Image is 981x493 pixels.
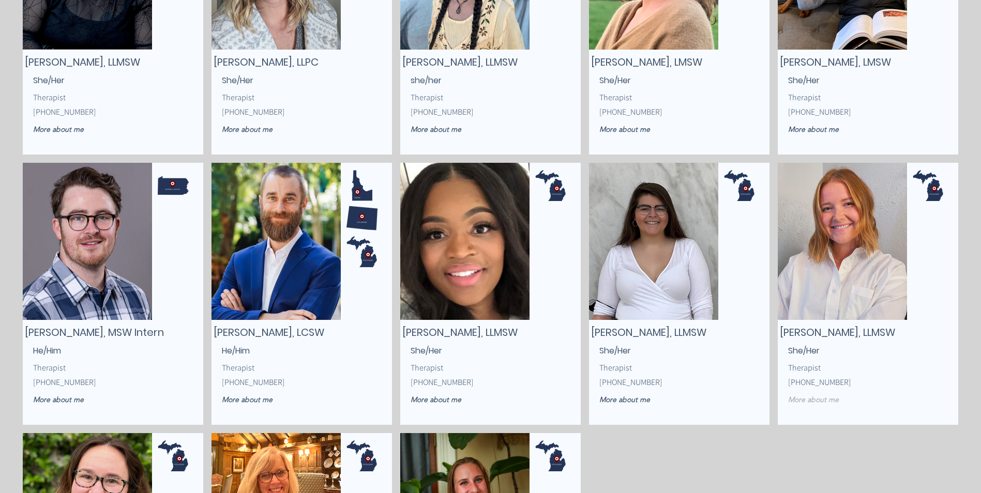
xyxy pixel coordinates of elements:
img: Dot 3.png [913,87,944,118]
span: Therapist [222,362,254,373]
span: Therapist [411,92,443,103]
img: Dot 3.png [158,440,189,471]
span: Therapist [788,92,821,103]
span: Therapist [222,92,254,103]
img: Dot 3.png [158,87,189,118]
img: Dot 3.png [346,270,378,301]
img: Dot 3.png [724,305,755,336]
img: Dot 3.png [913,35,944,66]
span: More about me [33,395,84,404]
span: More about me [33,125,84,134]
span: She/Her [599,74,631,86]
img: Dot 3.png [724,270,755,301]
span: [PHONE_NUMBER] [222,106,285,117]
a: More about me [599,391,678,409]
img: Dot 3.png [346,391,378,422]
span: [PERSON_NAME], LLPC [214,55,319,69]
a: Dot 3.png [346,170,378,201]
a: More about me [411,120,490,138]
img: Dot 3.png [158,61,189,92]
span: [PERSON_NAME], LLMSW [25,55,140,69]
img: Dot 3.png [724,61,755,92]
img: Dot 3.png [535,121,566,152]
img: Dot 3.png [158,358,189,389]
span: She/Her [599,345,631,357]
img: Dot 3.png [535,87,566,118]
span: He/Him [222,345,250,357]
img: Dot 3.png [535,305,566,336]
img: Dot 3.png [724,35,755,66]
a: Dot 3.png [913,203,944,234]
img: Dot 3.png [724,236,755,267]
img: Dot 3.png [158,203,189,234]
a: Dot 3.png [724,170,755,201]
a: More about me [222,120,301,138]
span: [PERSON_NAME], MSW Intern [25,325,164,340]
span: [PERSON_NAME], LMSW [591,55,702,69]
span: Therapist [33,362,66,373]
span: she/her [411,74,442,86]
img: Dot 3.png [913,170,944,201]
img: Dot 3.png [913,331,944,362]
a: More about me [599,120,678,138]
span: More about me [411,395,461,404]
span: [PHONE_NUMBER] [788,377,851,388]
a: More about me [222,391,301,409]
img: Dot 3.png [724,391,755,422]
span: [PHONE_NUMBER] [222,377,285,388]
span: More about me [222,395,273,404]
span: More about me [222,125,273,134]
img: Dot 3.png [535,331,566,362]
img: Dot 3.png [158,391,189,422]
img: Dot 3.png [724,87,755,118]
span: She/Her [222,74,253,86]
span: [PERSON_NAME], LLMSW [402,325,518,340]
img: Dot 3.png [346,305,378,336]
a: More about me [788,120,867,138]
span: She/Her [411,345,442,357]
span: [PHONE_NUMBER] [599,106,662,117]
img: Dot 3.png [158,121,189,152]
a: Dot 3.png [535,170,566,201]
span: [PERSON_NAME], LMSW [780,55,891,69]
span: She/Her [788,74,820,86]
img: Dot 3.png [535,203,566,234]
span: More about me [788,395,839,404]
a: More about me [33,391,112,409]
img: Dot 3.png [913,236,944,267]
img: Dot 3.png [158,270,189,301]
img: Dot 3.png [346,440,378,471]
img: Dot 3.png [535,391,566,422]
img: Dot 3.png [158,35,189,66]
span: [PHONE_NUMBER] [33,106,96,117]
span: [PHONE_NUMBER] [33,377,96,388]
a: More about me [788,391,867,409]
img: Dot 3.png [158,331,189,362]
span: He/Him [33,345,61,357]
img: Dot 3.png [913,358,944,389]
img: Dot 3.png [724,331,755,362]
img: Dot 3.png [158,305,189,336]
img: Dot 3.png [913,305,944,336]
a: More about me [411,391,490,409]
img: Dot 3.png [913,391,944,422]
img: Dot 3.png [913,121,944,152]
img: Dot 3.png [158,170,189,201]
img: Dot 3.png [346,61,378,92]
img: Dot 3.png [913,61,944,92]
span: Therapist [599,92,632,103]
img: Dot 3.png [535,35,566,66]
a: More about me [33,120,112,138]
span: More about me [599,395,650,404]
img: Dot 3.png [535,270,566,301]
img: Dot 3.png [346,236,378,267]
span: Therapist [411,362,443,373]
span: [PERSON_NAME], LLMSW [591,325,706,340]
img: Dot 3.png [724,121,755,152]
img: Dot 3.png [346,87,378,118]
